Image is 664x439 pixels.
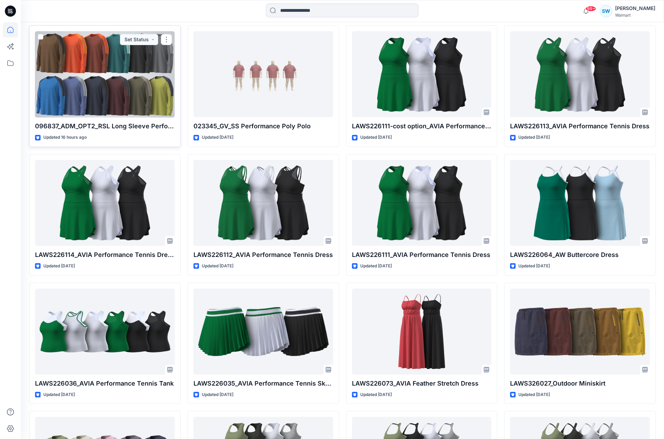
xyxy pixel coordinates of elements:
p: LAWS226064_AW Buttercore Dress [510,250,650,260]
a: LAWS226111-cost option_AVIA Performance Tennis Dress [352,31,492,117]
p: Updated [DATE] [43,262,75,270]
p: LAWS226036_AVIA Performance Tennis Tank [35,379,175,388]
p: Updated 16 hours ago [43,134,87,141]
a: LAWS226112_AVIA Performance Tennis Dress [193,160,333,246]
a: LAWS226114_AVIA Performance Tennis Dress [35,160,175,246]
p: Updated [DATE] [360,391,392,398]
a: LAWS226073_AVIA Feather Stretch Dress [352,289,492,375]
a: LAWS226035_AVIA Performance Tennis Skort [193,289,333,375]
p: LAWS226111-cost option_AVIA Performance Tennis Dress [352,121,492,131]
p: Updated [DATE] [43,391,75,398]
div: [PERSON_NAME] [615,4,655,12]
p: Updated [DATE] [360,262,392,270]
p: LAWS226035_AVIA Performance Tennis Skort [193,379,333,388]
a: 023345_GV_SS Performance Poly Polo [193,31,333,117]
p: LAWS226111_AVIA Performance Tennis Dress [352,250,492,260]
p: Updated [DATE] [202,134,233,141]
a: LAWS226111_AVIA Performance Tennis Dress [352,160,492,246]
p: Updated [DATE] [518,391,550,398]
p: LAWS226112_AVIA Performance Tennis Dress [193,250,333,260]
a: LAWS226064_AW Buttercore Dress [510,160,650,246]
p: Updated [DATE] [518,134,550,141]
a: LAWS226036_AVIA Performance Tennis Tank [35,289,175,375]
p: LAWS326027_Outdoor Miniskirt [510,379,650,388]
p: LAWS226113_AVIA Performance Tennis Dress [510,121,650,131]
p: LAWS226114_AVIA Performance Tennis Dress [35,250,175,260]
p: 023345_GV_SS Performance Poly Polo [193,121,333,131]
p: Updated [DATE] [360,134,392,141]
div: SW [600,5,612,17]
a: LAWS326027_Outdoor Miniskirt [510,289,650,375]
div: Walmart [615,12,655,18]
a: LAWS226113_AVIA Performance Tennis Dress [510,31,650,117]
p: LAWS226073_AVIA Feather Stretch Dress [352,379,492,388]
a: 096837_ADM_OPT2_RSL Long Sleeve Performance Tee [35,31,175,117]
span: 99+ [586,6,596,11]
p: 096837_ADM_OPT2_RSL Long Sleeve Performance Tee [35,121,175,131]
p: Updated [DATE] [202,262,233,270]
p: Updated [DATE] [202,391,233,398]
p: Updated [DATE] [518,262,550,270]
